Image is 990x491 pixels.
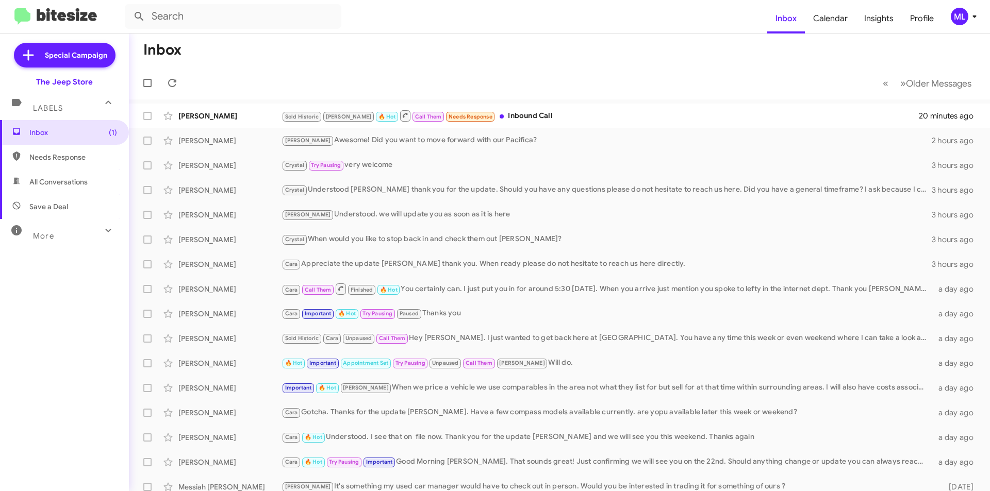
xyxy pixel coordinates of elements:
[178,333,282,344] div: [PERSON_NAME]
[282,357,932,369] div: Will do.
[932,284,982,294] div: a day ago
[345,335,372,342] span: Unpaused
[883,77,888,90] span: «
[932,234,982,245] div: 3 hours ago
[33,104,63,113] span: Labels
[326,335,339,342] span: Cara
[305,459,322,465] span: 🔥 Hot
[282,109,920,122] div: Inbound Call
[282,184,932,196] div: Understood [PERSON_NAME] thank you for the update. Should you have any questions please do not he...
[351,286,373,293] span: Finished
[178,432,282,443] div: [PERSON_NAME]
[400,310,419,317] span: Paused
[178,160,282,171] div: [PERSON_NAME]
[380,286,398,293] span: 🔥 Hot
[338,310,356,317] span: 🔥 Hot
[282,159,932,171] div: very welcome
[285,137,331,144] span: [PERSON_NAME]
[902,4,942,33] a: Profile
[282,134,932,146] div: Awesome! Did you want to move forward with our Pacifica?
[285,261,298,267] span: Cara
[877,73,895,94] button: Previous
[343,360,388,366] span: Appointment Set
[432,360,459,366] span: Unpaused
[178,210,282,220] div: [PERSON_NAME]
[932,259,982,269] div: 3 hours ago
[282,233,932,245] div: When would you like to stop back in and check them out [PERSON_NAME]?
[326,113,372,120] span: [PERSON_NAME]
[415,113,442,120] span: Call Them
[894,73,978,94] button: Next
[29,177,88,187] span: All Conversations
[466,360,492,366] span: Call Them
[285,434,298,441] span: Cara
[767,4,805,33] a: Inbox
[282,382,932,394] div: When we price a vehicle we use comparables in the area not what they list for but sell for at tha...
[877,73,978,94] nav: Page navigation example
[311,162,341,168] span: Try Pausing
[906,78,971,89] span: Older Messages
[282,407,932,418] div: Gotcha. Thanks for the update [PERSON_NAME]. Have a few compass models available currently. are y...
[932,185,982,195] div: 3 hours ago
[951,8,968,25] div: ML
[932,160,982,171] div: 3 hours ago
[942,8,979,25] button: ML
[305,310,332,317] span: Important
[178,111,282,121] div: [PERSON_NAME]
[309,360,336,366] span: Important
[366,459,393,465] span: Important
[449,113,492,120] span: Needs Response
[932,358,982,368] div: a day ago
[285,360,303,366] span: 🔥 Hot
[285,409,298,416] span: Cara
[285,459,298,465] span: Cara
[932,432,982,443] div: a day ago
[45,50,107,60] span: Special Campaign
[378,113,396,120] span: 🔥 Hot
[285,162,304,168] span: Crystal
[805,4,856,33] a: Calendar
[178,358,282,368] div: [PERSON_NAME]
[285,236,304,243] span: Crystal
[178,284,282,294] div: [PERSON_NAME]
[29,152,117,162] span: Needs Response
[178,136,282,146] div: [PERSON_NAME]
[178,309,282,319] div: [PERSON_NAME]
[282,431,932,443] div: Understood. I see that on file now. Thank you for the update [PERSON_NAME] and we will see you th...
[282,282,932,295] div: You certainly can. I just put you in for around 5:30 [DATE]. When you arrive just mention you spo...
[305,286,332,293] span: Call Them
[499,360,545,366] span: [PERSON_NAME]
[285,483,331,490] span: [PERSON_NAME]
[395,360,425,366] span: Try Pausing
[178,259,282,269] div: [PERSON_NAME]
[14,43,115,67] a: Special Campaign
[343,384,389,391] span: [PERSON_NAME]
[282,308,932,319] div: Thanks you
[285,335,319,342] span: Sold Historic
[932,136,982,146] div: 2 hours ago
[319,384,336,391] span: 🔥 Hot
[125,4,341,29] input: Search
[29,201,68,212] span: Save a Deal
[900,77,906,90] span: »
[285,113,319,120] span: Sold Historic
[178,185,282,195] div: [PERSON_NAME]
[282,258,932,270] div: Appreciate the update [PERSON_NAME] thank you. When ready please do not hesitate to reach us here...
[932,333,982,344] div: a day ago
[178,408,282,418] div: [PERSON_NAME]
[932,210,982,220] div: 3 hours ago
[305,434,322,441] span: 🔥 Hot
[362,310,392,317] span: Try Pausing
[329,459,359,465] span: Try Pausing
[36,77,93,87] div: The Jeep Store
[920,111,982,121] div: 20 minutes ago
[856,4,902,33] span: Insights
[932,408,982,418] div: a day ago
[282,456,932,468] div: Good Morning [PERSON_NAME]. That sounds great! Just confirming we will see you on the 22nd. Shoul...
[285,286,298,293] span: Cara
[285,187,304,193] span: Crystal
[33,231,54,241] span: More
